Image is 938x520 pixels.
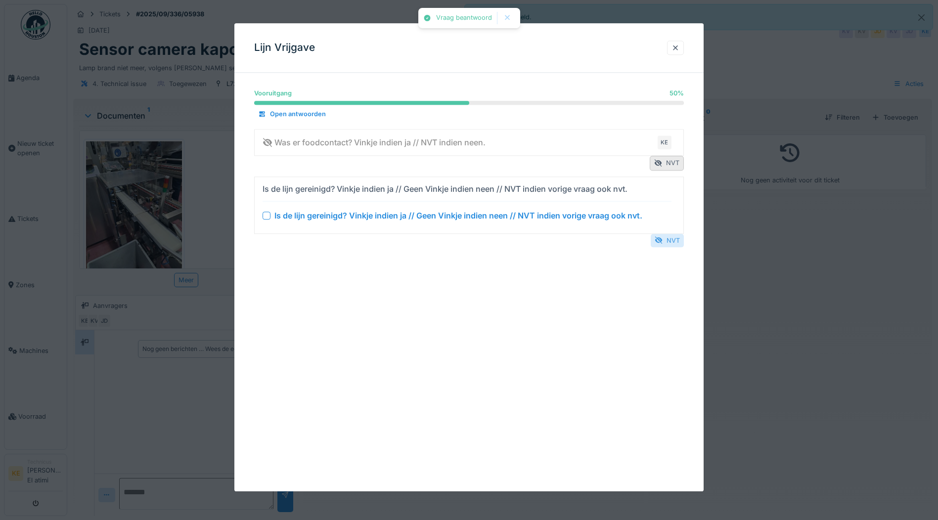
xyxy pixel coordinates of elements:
[259,133,679,152] summary: Was er foodcontact? Vinkje indien ja // NVT indien neen.KE
[263,136,486,148] div: Was er foodcontact? Vinkje indien ja // NVT indien neen.
[650,156,684,171] div: NVT
[274,210,642,221] div: Is de lijn gereinigd? Vinkje indien ja // Geen Vinkje indien neen // NVT indien vorige vraag ook ...
[254,42,315,54] h3: Lijn Vrijgave
[254,88,292,98] div: Vooruitgang
[259,181,679,229] summary: Is de lijn gereinigd? Vinkje indien ja // Geen Vinkje indien neen // NVT indien vorige vraag ook ...
[263,183,627,195] div: Is de lijn gereinigd? Vinkje indien ja // Geen Vinkje indien neen // NVT indien vorige vraag ook ...
[658,135,671,149] div: KE
[670,88,684,98] div: 50 %
[651,234,684,247] div: NVT
[254,101,684,105] progress: 50 %
[436,14,492,22] div: Vraag beantwoord
[254,108,330,121] div: Open antwoorden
